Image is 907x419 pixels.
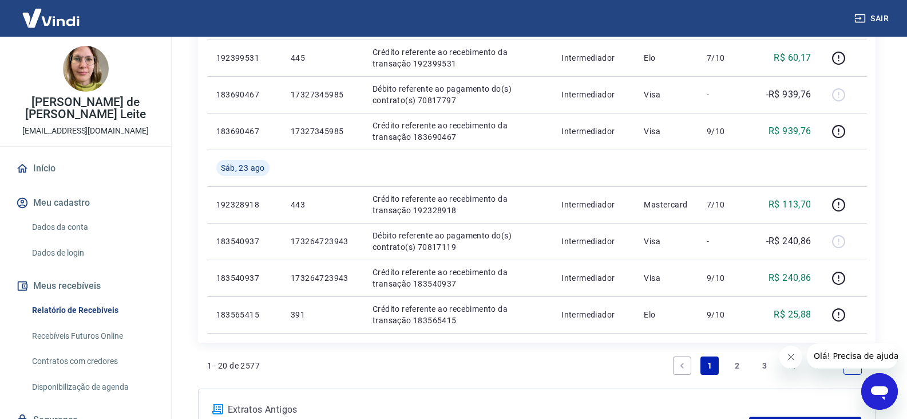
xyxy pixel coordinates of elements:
[22,125,149,137] p: [EMAIL_ADDRESS][DOMAIN_NAME]
[707,89,740,100] p: -
[561,236,625,247] p: Intermediador
[14,190,157,216] button: Meu cadastro
[755,357,774,375] a: Page 3
[216,126,272,137] p: 183690467
[561,309,625,320] p: Intermediador
[561,126,625,137] p: Intermediador
[807,343,898,369] iframe: Mensagem da empresa
[14,1,88,36] img: Vindi
[644,236,688,247] p: Visa
[673,357,691,375] a: Previous page
[27,241,157,265] a: Dados de login
[216,272,272,284] p: 183540937
[291,272,354,284] p: 173264723943
[9,96,162,120] p: [PERSON_NAME] de [PERSON_NAME] Leite
[668,352,866,379] ul: Pagination
[27,216,157,239] a: Dados da conta
[291,199,354,210] p: 443
[373,230,543,253] p: Débito referente ao pagamento do(s) contrato(s) 70817119
[216,236,272,247] p: 183540937
[644,52,688,64] p: Elo
[27,350,157,373] a: Contratos com credores
[769,124,811,138] p: R$ 939,76
[707,199,740,210] p: 7/10
[291,126,354,137] p: 17327345985
[728,357,746,375] a: Page 2
[779,346,802,369] iframe: Fechar mensagem
[644,309,688,320] p: Elo
[27,324,157,348] a: Recebíveis Futuros Online
[373,193,543,216] p: Crédito referente ao recebimento da transação 192328918
[561,272,625,284] p: Intermediador
[14,156,157,181] a: Início
[373,303,543,326] p: Crédito referente ao recebimento da transação 183565415
[216,199,272,210] p: 192328918
[707,52,740,64] p: 7/10
[707,126,740,137] p: 9/10
[561,52,625,64] p: Intermediador
[766,234,811,248] p: -R$ 240,86
[207,360,260,371] p: 1 - 20 de 2577
[27,299,157,322] a: Relatório de Recebíveis
[861,373,898,410] iframe: Botão para abrir a janela de mensagens
[291,52,354,64] p: 445
[852,8,893,29] button: Sair
[766,88,811,101] p: -R$ 939,76
[27,375,157,399] a: Disponibilização de agenda
[291,236,354,247] p: 173264723943
[644,89,688,100] p: Visa
[216,309,272,320] p: 183565415
[707,272,740,284] p: 9/10
[769,271,811,285] p: R$ 240,86
[700,357,719,375] a: Page 1 is your current page
[221,162,265,174] span: Sáb, 23 ago
[373,83,543,106] p: Débito referente ao pagamento do(s) contrato(s) 70817797
[644,126,688,137] p: Visa
[644,199,688,210] p: Mastercard
[228,403,750,417] p: Extratos Antigos
[769,198,811,212] p: R$ 113,70
[373,46,543,69] p: Crédito referente ao recebimento da transação 192399531
[216,52,272,64] p: 192399531
[14,273,157,299] button: Meus recebíveis
[216,89,272,100] p: 183690467
[291,89,354,100] p: 17327345985
[291,309,354,320] p: 391
[707,236,740,247] p: -
[7,8,96,17] span: Olá! Precisa de ajuda?
[707,309,740,320] p: 9/10
[644,272,688,284] p: Visa
[63,46,109,92] img: 87f57c15-88ce-4ef7-9099-1f0b81198928.jpeg
[212,404,223,414] img: ícone
[373,120,543,143] p: Crédito referente ao recebimento da transação 183690467
[373,267,543,289] p: Crédito referente ao recebimento da transação 183540937
[774,51,811,65] p: R$ 60,17
[561,89,625,100] p: Intermediador
[561,199,625,210] p: Intermediador
[774,308,811,322] p: R$ 25,88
